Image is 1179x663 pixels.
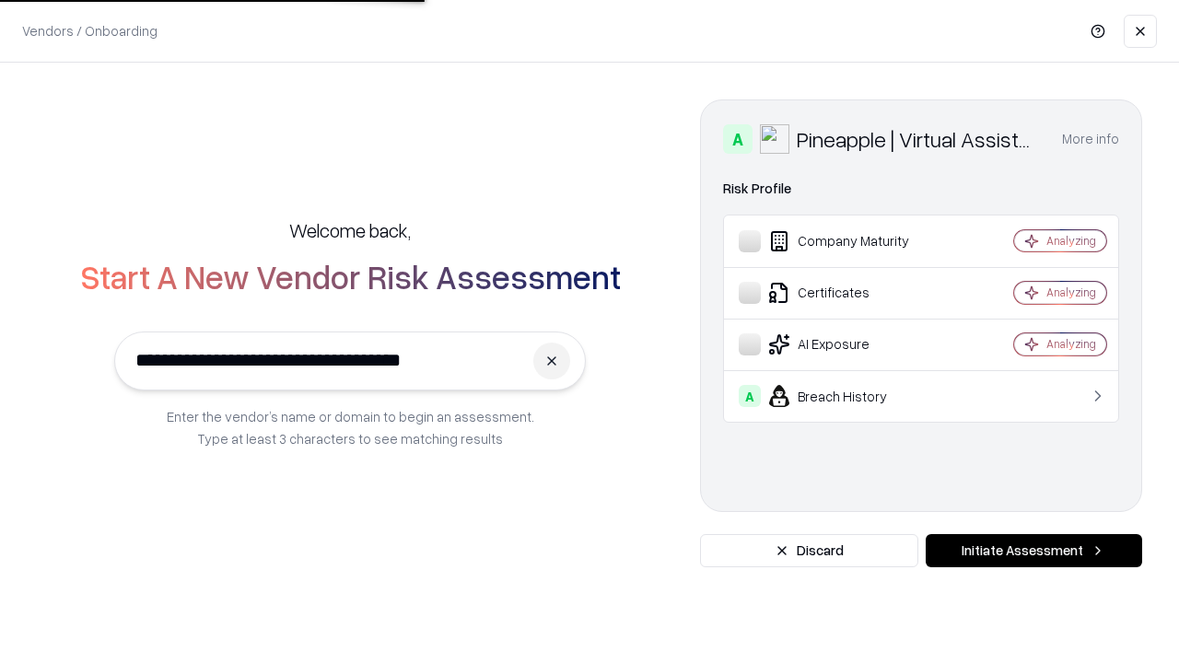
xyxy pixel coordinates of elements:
[80,258,621,295] h2: Start A New Vendor Risk Assessment
[1046,233,1096,249] div: Analyzing
[760,124,789,154] img: Pineapple | Virtual Assistant Agency
[723,178,1119,200] div: Risk Profile
[739,385,959,407] div: Breach History
[167,405,534,449] p: Enter the vendor’s name or domain to begin an assessment. Type at least 3 characters to see match...
[739,230,959,252] div: Company Maturity
[739,333,959,355] div: AI Exposure
[797,124,1040,154] div: Pineapple | Virtual Assistant Agency
[289,217,411,243] h5: Welcome back,
[739,385,761,407] div: A
[926,534,1142,567] button: Initiate Assessment
[1062,122,1119,156] button: More info
[1046,336,1096,352] div: Analyzing
[723,124,753,154] div: A
[739,282,959,304] div: Certificates
[1046,285,1096,300] div: Analyzing
[22,21,158,41] p: Vendors / Onboarding
[700,534,918,567] button: Discard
